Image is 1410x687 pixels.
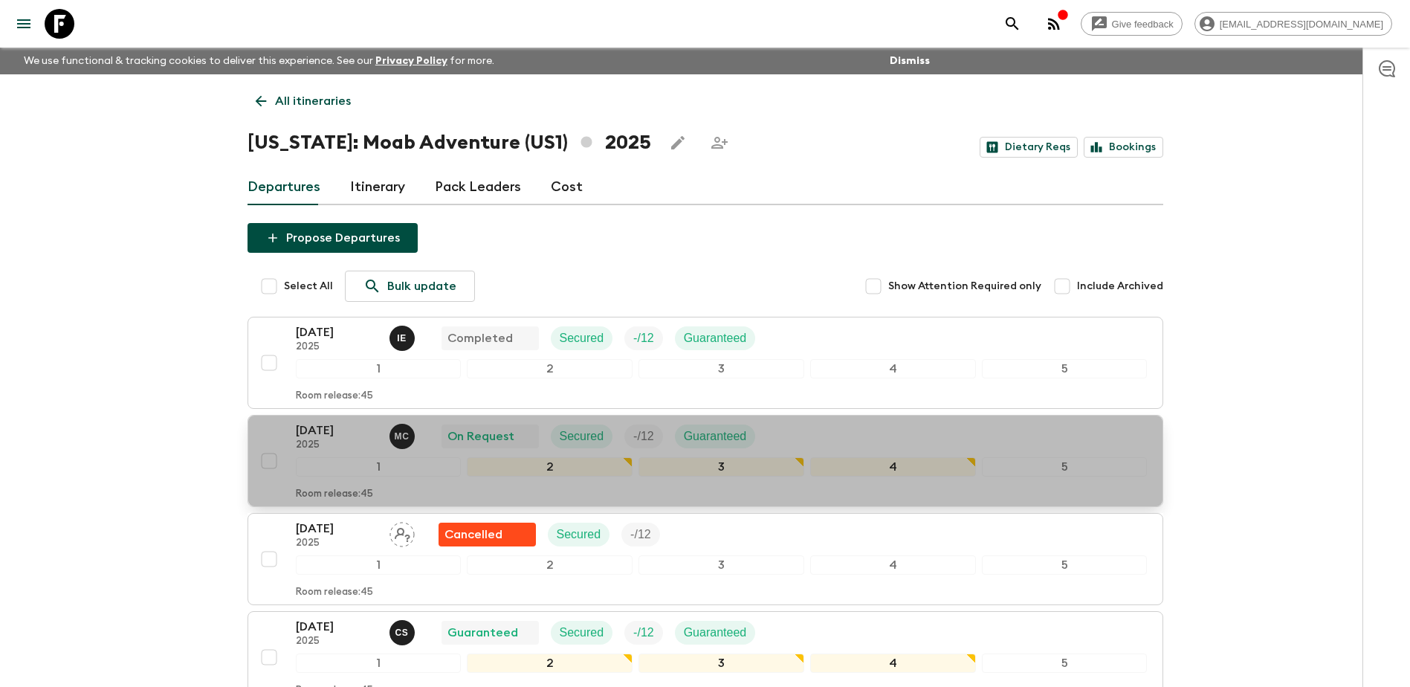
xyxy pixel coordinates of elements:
div: Trip Fill [621,523,660,546]
p: 2025 [296,439,378,451]
p: 2025 [296,636,378,648]
div: Secured [551,326,613,350]
p: - / 12 [633,624,654,642]
div: 5 [982,555,1148,575]
span: Assign pack leader [389,526,415,538]
p: - / 12 [633,329,654,347]
div: 3 [638,359,804,378]
div: [EMAIL_ADDRESS][DOMAIN_NAME] [1194,12,1392,36]
p: Secured [560,428,604,445]
div: 3 [638,654,804,673]
div: 4 [810,457,976,477]
div: Secured [548,523,610,546]
div: 5 [982,457,1148,477]
h1: [US_STATE]: Moab Adventure (US1) 2025 [248,128,651,158]
a: Privacy Policy [375,56,447,66]
a: Bulk update [345,271,475,302]
p: Guaranteed [684,329,747,347]
div: Trip Fill [624,326,663,350]
div: 2 [467,654,633,673]
p: All itineraries [275,92,351,110]
span: [EMAIL_ADDRESS][DOMAIN_NAME] [1212,19,1391,30]
span: Charlie Santiago [389,625,418,636]
span: Share this itinerary [705,128,734,158]
a: Cost [551,170,583,205]
div: 2 [467,555,633,575]
a: All itineraries [248,86,359,116]
div: 4 [810,359,976,378]
a: Bookings [1084,137,1163,158]
p: Guaranteed [684,624,747,642]
div: 3 [638,457,804,477]
p: Room release: 45 [296,390,373,402]
p: Completed [447,329,513,347]
a: Pack Leaders [435,170,521,205]
p: [DATE] [296,323,378,341]
p: Secured [560,624,604,642]
p: - / 12 [630,526,651,544]
div: Flash Pack cancellation [439,523,536,546]
div: Secured [551,425,613,448]
span: Issam El-Hadri [389,330,418,342]
p: C S [395,627,409,639]
a: Itinerary [350,170,405,205]
div: 5 [982,359,1148,378]
p: Guaranteed [447,624,518,642]
button: Propose Departures [248,223,418,253]
div: 1 [296,555,462,575]
div: 2 [467,457,633,477]
p: Bulk update [387,277,456,295]
p: Room release: 45 [296,587,373,599]
div: 1 [296,654,462,673]
div: 5 [982,654,1148,673]
div: 1 [296,457,462,477]
button: menu [9,9,39,39]
button: Edit this itinerary [663,128,693,158]
p: Guaranteed [684,428,747,445]
p: [DATE] [296,618,378,636]
a: Dietary Reqs [980,137,1078,158]
div: 2 [467,359,633,378]
div: Trip Fill [624,425,663,448]
a: Give feedback [1081,12,1183,36]
div: 1 [296,359,462,378]
p: Cancelled [444,526,502,544]
button: Dismiss [886,51,934,71]
div: Trip Fill [624,621,663,645]
span: Megan Chinworth [389,428,418,440]
button: [DATE]2025Megan ChinworthOn RequestSecuredTrip FillGuaranteed12345Room release:45 [248,415,1163,507]
p: 2025 [296,538,378,549]
p: Secured [557,526,601,544]
p: We use functional & tracking cookies to deliver this experience. See our for more. [18,48,500,74]
button: CS [389,620,418,645]
button: [DATE]2025Assign pack leaderFlash Pack cancellationSecuredTrip Fill12345Room release:45 [248,513,1163,605]
span: Include Archived [1077,279,1163,294]
p: [DATE] [296,520,378,538]
p: [DATE] [296,422,378,439]
p: Room release: 45 [296,488,373,500]
p: On Request [447,428,514,445]
p: - / 12 [633,428,654,445]
p: 2025 [296,341,378,353]
span: Select All [284,279,333,294]
button: search adventures [997,9,1027,39]
span: Show Attention Required only [888,279,1041,294]
a: Departures [248,170,320,205]
span: Give feedback [1104,19,1182,30]
button: [DATE]2025Issam El-HadriCompletedSecuredTrip FillGuaranteed12345Room release:45 [248,317,1163,409]
p: Secured [560,329,604,347]
div: 4 [810,654,976,673]
div: 4 [810,555,976,575]
button: MC [389,424,418,449]
div: 3 [638,555,804,575]
div: Secured [551,621,613,645]
p: M C [395,430,410,442]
